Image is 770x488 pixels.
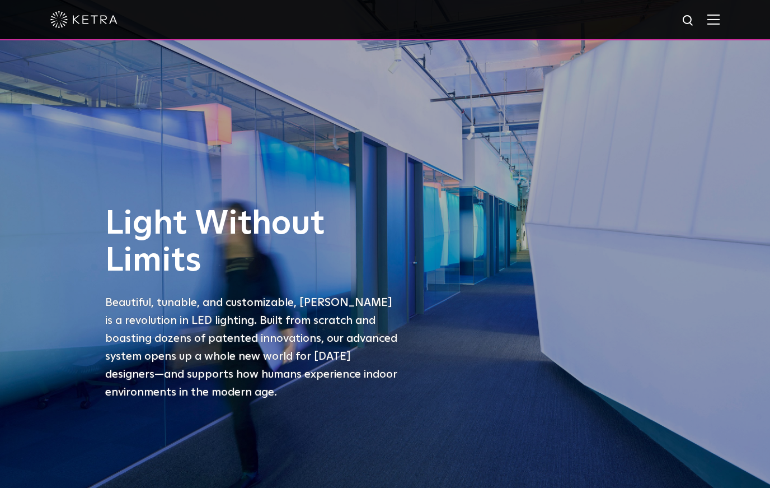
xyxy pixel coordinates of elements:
img: Hamburger%20Nav.svg [707,14,720,25]
h1: Light Without Limits [105,206,402,280]
p: Beautiful, tunable, and customizable, [PERSON_NAME] is a revolution in LED lighting. Built from s... [105,294,402,401]
img: ketra-logo-2019-white [50,11,118,28]
span: —and supports how humans experience indoor environments in the modern age. [105,369,397,398]
img: search icon [682,14,696,28]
